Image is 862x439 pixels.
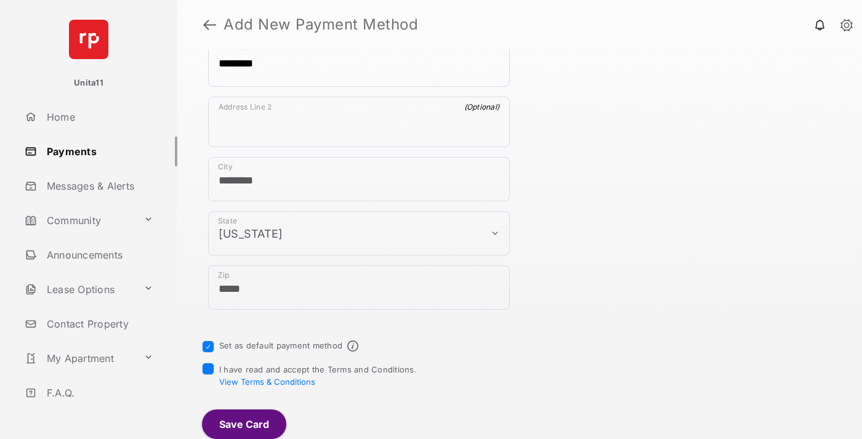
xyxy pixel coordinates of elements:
[202,409,286,439] button: Save Card
[208,97,510,147] div: payment_method_screening[postal_addresses][addressLine2]
[219,364,417,387] span: I have read and accept the Terms and Conditions.
[20,309,177,339] a: Contact Property
[20,240,177,270] a: Announcements
[20,206,139,235] a: Community
[347,340,358,352] span: Default payment method info
[20,171,177,201] a: Messages & Alerts
[208,265,510,310] div: payment_method_screening[postal_addresses][postalCode]
[20,102,177,132] a: Home
[74,77,103,89] p: Unita11
[20,378,177,408] a: F.A.Q.
[208,211,510,256] div: payment_method_screening[postal_addresses][administrativeArea]
[224,17,418,32] strong: Add New Payment Method
[20,275,139,304] a: Lease Options
[208,36,510,87] div: payment_method_screening[postal_addresses][addressLine1]
[20,344,139,373] a: My Apartment
[208,157,510,201] div: payment_method_screening[postal_addresses][locality]
[219,377,315,387] button: I have read and accept the Terms and Conditions.
[219,340,342,350] label: Set as default payment method
[20,137,177,166] a: Payments
[69,20,108,59] img: svg+xml;base64,PHN2ZyB4bWxucz0iaHR0cDovL3d3dy53My5vcmcvMjAwMC9zdmciIHdpZHRoPSI2NCIgaGVpZ2h0PSI2NC...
